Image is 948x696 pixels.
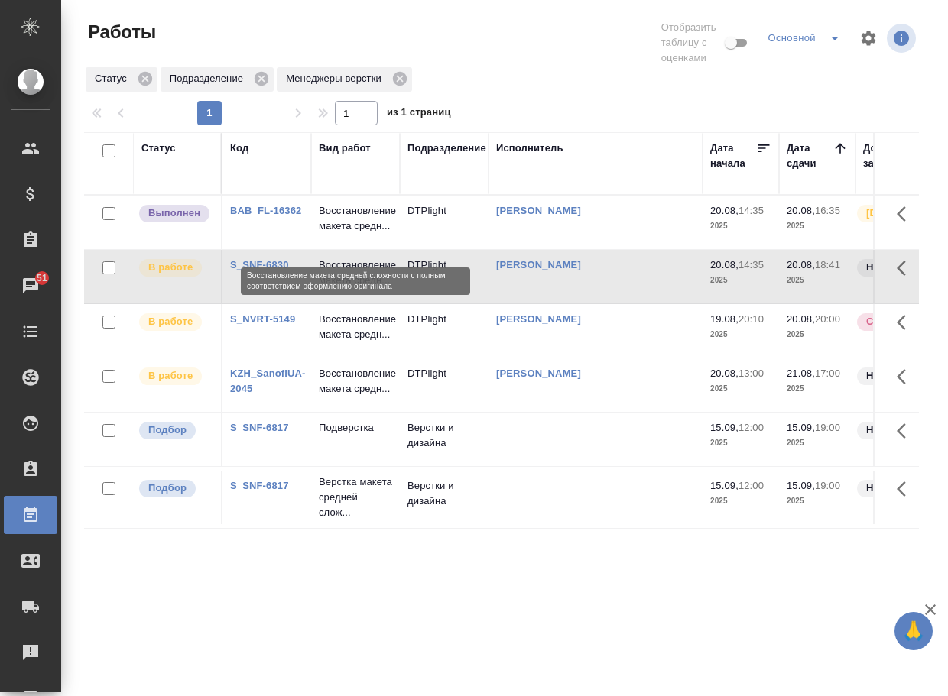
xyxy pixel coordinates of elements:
a: [PERSON_NAME] [496,259,581,270]
p: Восстановление макета средн... [319,366,392,397]
a: BAB_FL-16362 [230,205,301,216]
p: 12:00 [739,422,764,433]
div: Исполнитель выполняет работу [138,312,213,332]
a: [PERSON_NAME] [496,205,581,216]
p: 18:41 [815,259,840,270]
p: 20:10 [739,313,764,325]
div: Исполнитель завершил работу [138,203,213,224]
div: Исполнитель выполняет работу [138,366,213,387]
span: 51 [28,270,57,286]
a: KZH_SanofiUA-2045 [230,367,306,394]
p: 2025 [710,219,771,234]
div: Вид работ [319,141,371,156]
p: 15.09, [710,480,739,491]
button: Здесь прячутся важные кнопки [888,471,924,507]
p: 2025 [787,381,848,397]
div: Исполнитель [496,141,563,156]
p: 19.08, [710,313,739,325]
p: 14:35 [739,259,764,270]
div: Подразделение [407,141,486,156]
button: Здесь прячутся важные кнопки [888,358,924,395]
p: Подразделение [170,71,248,86]
button: Здесь прячутся важные кнопки [888,196,924,232]
p: 2025 [787,327,848,342]
p: 2025 [710,381,771,397]
p: Подбор [148,481,187,496]
p: 20.08, [787,205,815,216]
p: Восстановление макета средн... [319,203,392,234]
p: Подбор [148,422,187,438]
span: Отобразить таблицу с оценками [661,20,722,66]
p: 15.09, [787,480,815,491]
p: 20.08, [710,205,739,216]
td: DTPlight [400,196,489,249]
p: 21.08, [787,367,815,379]
div: Статус [86,67,157,92]
p: 2025 [710,327,771,342]
p: В работе [148,260,193,275]
p: Верстка макета средней слож... [319,474,392,520]
p: Менеджеры верстки [286,71,387,86]
a: S_SNF-6817 [230,422,289,433]
p: 15.09, [710,422,739,433]
p: [DEMOGRAPHIC_DATA] [866,206,943,221]
p: 2025 [710,273,771,288]
button: Здесь прячутся важные кнопки [888,304,924,341]
p: В работе [148,314,193,329]
a: S_SNF-6830 [230,259,289,270]
p: 17:00 [815,367,840,379]
p: 16:35 [815,205,840,216]
p: Нормальный [866,422,932,438]
p: Нормальный [866,260,932,275]
div: Дата сдачи [787,141,833,171]
p: 19:00 [815,480,840,491]
button: Здесь прячутся важные кнопки [888,413,924,449]
p: 14:35 [739,205,764,216]
p: 2025 [787,494,848,509]
a: [PERSON_NAME] [496,367,581,379]
div: Можно подбирать исполнителей [138,478,213,499]
a: S_SNF-6817 [230,480,289,491]
button: Здесь прячутся важные кнопки [888,250,924,286]
p: 20.08, [710,259,739,270]
p: 2025 [710,435,771,451]
p: 20.08, [787,313,815,325]
p: 13:00 [739,367,764,379]
div: Доп. статус заказа [863,141,943,171]
span: из 1 страниц [387,103,451,125]
td: DTPlight [400,250,489,303]
span: Настроить таблицу [850,20,887,57]
p: 12:00 [739,480,764,491]
p: Нормальный [866,368,932,384]
td: Верстки и дизайна [400,413,489,466]
div: Дата начала [710,141,756,171]
p: 19:00 [815,422,840,433]
a: S_NVRT-5149 [230,313,295,325]
p: 15.09, [787,422,815,433]
p: Подверстка [319,420,392,435]
a: [PERSON_NAME] [496,313,581,325]
p: 2025 [710,494,771,509]
span: 🙏 [901,615,927,647]
a: 51 [4,267,57,305]
p: Выполнен [148,206,200,221]
p: Восстановление макета средн... [319,257,392,288]
div: Можно подбирать исполнителей [138,420,213,441]
p: Восстановление макета средн... [319,312,392,342]
td: DTPlight [400,304,489,358]
span: Работы [84,20,156,44]
p: 2025 [787,435,848,451]
p: Статус [95,71,132,86]
p: 20:00 [815,313,840,325]
div: Код [230,141,248,156]
p: В работе [148,368,193,384]
p: 2025 [787,219,848,234]
div: Менеджеры верстки [277,67,412,92]
p: 20.08, [787,259,815,270]
div: Подразделение [161,67,274,92]
div: Статус [141,141,176,156]
td: Верстки и дизайна [400,471,489,524]
div: split button [764,26,850,50]
button: 🙏 [894,612,933,650]
p: Нормальный [866,481,932,496]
